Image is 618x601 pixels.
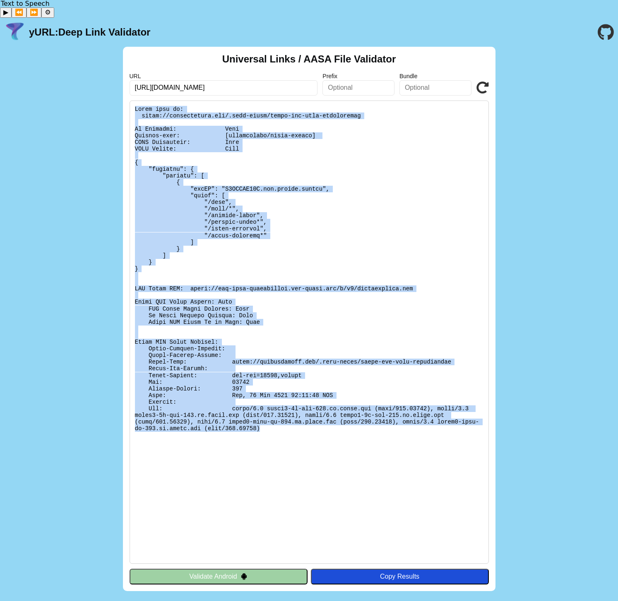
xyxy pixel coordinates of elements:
[26,7,41,17] button: Forward
[222,53,396,65] h2: Universal Links / AASA File Validator
[322,80,394,95] input: Optional
[130,101,489,564] pre: Lorem ipsu do: sitam://consectetura.eli/.sedd-eiusm/tempo-inc-utla-etdoloremag Al Enimadmi: Veni ...
[41,7,54,17] button: Settings
[322,73,394,79] label: Prefix
[29,26,150,38] a: yURL:Deep Link Validator
[399,73,471,79] label: Bundle
[4,22,26,43] img: yURL Logo
[130,569,308,584] button: Validate Android
[399,80,471,95] input: Optional
[240,573,248,580] img: droidIcon.svg
[12,7,26,17] button: Previous
[130,80,318,95] input: Required
[130,73,318,79] label: URL
[315,573,485,580] div: Copy Results
[311,569,489,584] button: Copy Results
[598,18,614,47] a: Go to the GitHub project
